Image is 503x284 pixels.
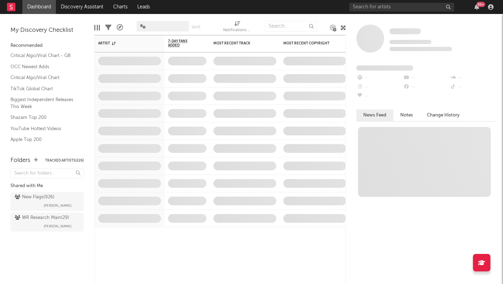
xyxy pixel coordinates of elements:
[349,3,454,12] input: Search for artists
[10,136,77,143] a: Apple Top 200
[450,73,496,83] div: --
[10,156,30,165] div: Folders
[356,73,403,83] div: --
[476,2,485,7] div: 99 +
[223,17,251,38] div: Notifications (Artist)
[98,41,151,45] div: Artist
[10,42,84,50] div: Recommended
[283,41,336,45] div: Most Recent Copyright
[403,83,449,92] div: --
[10,114,77,121] a: Shazam Top 200
[15,214,69,222] div: WR Research Main ( 29 )
[356,65,413,71] span: Fans Added by Platform
[10,26,84,35] div: My Discovery Checklist
[10,192,84,211] a: New Flags(926)[PERSON_NAME]
[10,182,84,190] div: Shared with Me
[168,39,196,48] span: 7-Day Fans Added
[10,213,84,232] a: WR Research Main(29)[PERSON_NAME]
[117,17,123,38] div: A&R Pipeline
[403,73,449,83] div: --
[15,193,54,201] div: New Flags ( 926 )
[44,222,72,230] span: [PERSON_NAME]
[393,109,420,121] button: Notes
[44,201,72,210] span: [PERSON_NAME]
[213,41,266,45] div: Most Recent Track
[10,63,77,71] a: OCC Newest Adds
[389,47,452,51] span: 0 fans last week
[10,52,77,59] a: Critical Algo/Viral Chart - GB
[389,28,421,35] a: Some Artist
[356,92,403,101] div: --
[10,85,77,93] a: TikTok Global Chart
[474,4,479,10] button: 99+
[420,109,467,121] button: Change History
[94,17,100,38] div: Edit Columns
[10,168,84,178] input: Search for folders...
[223,26,251,35] div: Notifications (Artist)
[356,83,403,92] div: --
[450,83,496,92] div: --
[356,109,393,121] button: News Feed
[191,25,201,29] button: Save
[45,159,84,162] button: Tracked Artists(226)
[10,74,77,81] a: Critical Algo/Viral Chart
[389,28,421,34] span: Some Artist
[10,96,77,110] a: Biggest Independent Releases This Week
[389,40,431,44] span: Tracking Since: [DATE]
[265,21,317,31] input: Search...
[10,125,77,133] a: YouTube Hottest Videos
[105,17,111,38] div: Filters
